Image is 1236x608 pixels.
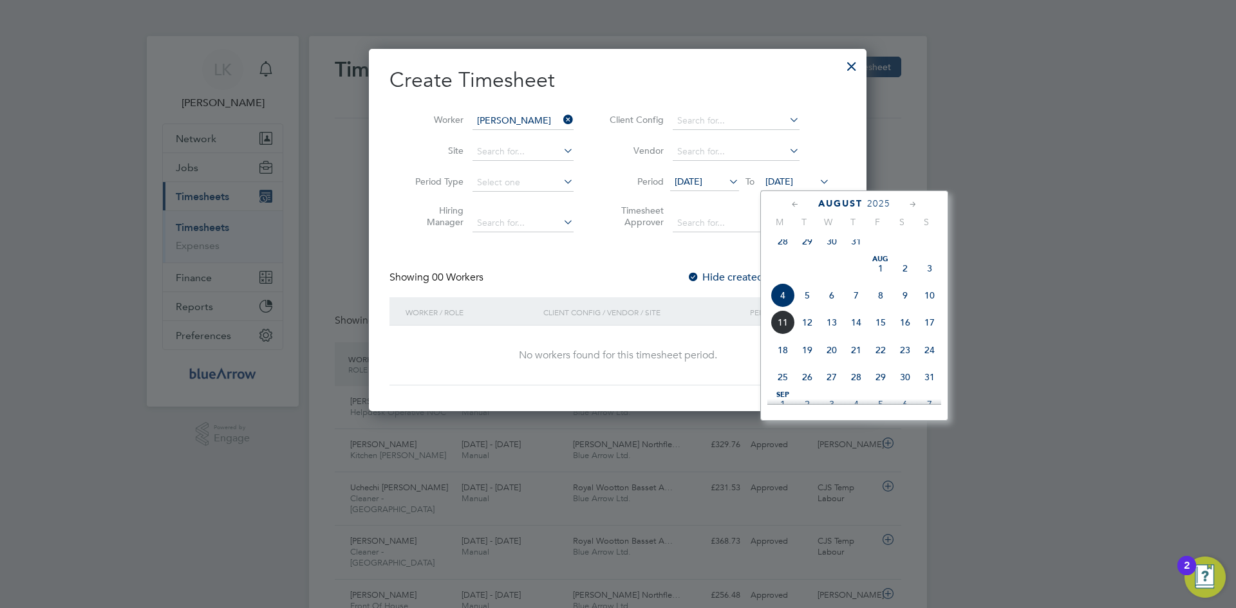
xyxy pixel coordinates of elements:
[795,392,819,416] span: 2
[893,256,917,281] span: 2
[819,392,844,416] span: 3
[818,198,863,209] span: August
[865,216,890,228] span: F
[767,216,792,228] span: M
[792,216,816,228] span: T
[868,365,893,389] span: 29
[917,256,942,281] span: 3
[893,365,917,389] span: 30
[771,283,795,308] span: 4
[917,392,942,416] span: 7
[771,310,795,335] span: 11
[868,256,893,281] span: 1
[893,338,917,362] span: 23
[795,338,819,362] span: 19
[844,310,868,335] span: 14
[819,283,844,308] span: 6
[606,114,664,125] label: Client Config
[771,392,795,398] span: Sep
[795,283,819,308] span: 5
[687,271,818,284] label: Hide created timesheets
[540,297,747,327] div: Client Config / Vendor / Site
[917,283,942,308] span: 10
[893,283,917,308] span: 9
[771,365,795,389] span: 25
[406,176,464,187] label: Period Type
[819,365,844,389] span: 27
[795,229,819,253] span: 29
[771,229,795,253] span: 28
[819,310,844,335] span: 13
[868,392,893,416] span: 5
[402,297,540,327] div: Worker / Role
[893,392,917,416] span: 6
[917,365,942,389] span: 31
[765,176,793,187] span: [DATE]
[606,205,664,228] label: Timesheet Approver
[742,173,758,190] span: To
[890,216,914,228] span: S
[868,256,893,263] span: Aug
[795,365,819,389] span: 26
[606,176,664,187] label: Period
[844,365,868,389] span: 28
[819,229,844,253] span: 30
[402,349,833,362] div: No workers found for this timesheet period.
[868,338,893,362] span: 22
[406,145,464,156] label: Site
[1184,557,1226,598] button: Open Resource Center, 2 new notifications
[432,271,483,284] span: 00 Workers
[841,216,865,228] span: T
[844,338,868,362] span: 21
[771,338,795,362] span: 18
[747,297,833,327] div: Period
[473,112,574,130] input: Search for...
[844,229,868,253] span: 31
[893,310,917,335] span: 16
[914,216,939,228] span: S
[606,145,664,156] label: Vendor
[867,198,890,209] span: 2025
[389,67,846,94] h2: Create Timesheet
[473,143,574,161] input: Search for...
[917,338,942,362] span: 24
[795,310,819,335] span: 12
[473,174,574,192] input: Select one
[771,392,795,416] span: 1
[844,392,868,416] span: 4
[473,214,574,232] input: Search for...
[406,205,464,228] label: Hiring Manager
[819,338,844,362] span: 20
[917,310,942,335] span: 17
[1184,566,1190,582] div: 2
[675,176,702,187] span: [DATE]
[389,271,486,284] div: Showing
[868,283,893,308] span: 8
[673,112,800,130] input: Search for...
[406,114,464,125] label: Worker
[673,143,800,161] input: Search for...
[868,310,893,335] span: 15
[673,214,800,232] input: Search for...
[844,283,868,308] span: 7
[816,216,841,228] span: W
